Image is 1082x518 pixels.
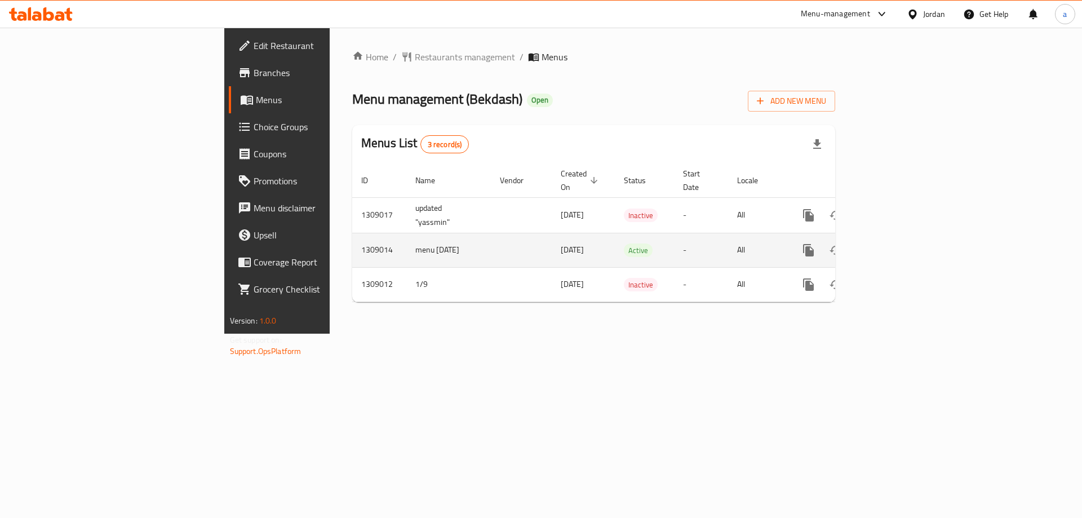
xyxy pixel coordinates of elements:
a: Coverage Report [229,249,405,276]
span: a [1063,8,1067,20]
div: Active [624,243,653,257]
td: 1/9 [406,267,491,302]
span: Edit Restaurant [254,39,396,52]
span: Promotions [254,174,396,188]
span: Menus [542,50,567,64]
td: - [674,233,728,267]
span: Created On [561,167,601,194]
a: Coupons [229,140,405,167]
button: Add New Menu [748,91,835,112]
span: Inactive [624,278,658,291]
span: Status [624,174,660,187]
span: Inactive [624,209,658,222]
div: Jordan [923,8,945,20]
span: Coupons [254,147,396,161]
h2: Menus List [361,135,469,153]
button: more [795,271,822,298]
a: Promotions [229,167,405,194]
span: Menu management ( Bekdash ) [352,86,522,112]
td: - [674,267,728,302]
span: ID [361,174,383,187]
button: more [795,202,822,229]
th: Actions [786,163,912,198]
span: Branches [254,66,396,79]
span: Version: [230,313,258,328]
span: Open [527,95,553,105]
span: Menus [256,93,396,107]
button: Change Status [822,271,849,298]
span: Add New Menu [757,94,826,108]
div: Open [527,94,553,107]
li: / [520,50,524,64]
a: Menu disclaimer [229,194,405,222]
div: Total records count [420,135,469,153]
span: Choice Groups [254,120,396,134]
table: enhanced table [352,163,912,302]
td: menu [DATE] [406,233,491,267]
span: Get support on: [230,333,282,347]
span: Locale [737,174,773,187]
a: Menus [229,86,405,113]
span: [DATE] [561,277,584,291]
td: All [728,233,786,267]
nav: breadcrumb [352,50,835,64]
span: Name [415,174,450,187]
span: Active [624,244,653,257]
span: Upsell [254,228,396,242]
a: Upsell [229,222,405,249]
a: Edit Restaurant [229,32,405,59]
button: Change Status [822,237,849,264]
button: Change Status [822,202,849,229]
td: - [674,197,728,233]
td: All [728,197,786,233]
span: [DATE] [561,207,584,222]
span: Coverage Report [254,255,396,269]
span: Start Date [683,167,715,194]
span: 1.0.0 [259,313,277,328]
a: Restaurants management [401,50,515,64]
a: Support.OpsPlatform [230,344,301,358]
span: Menu disclaimer [254,201,396,215]
td: All [728,267,786,302]
div: Menu-management [801,7,870,21]
button: more [795,237,822,264]
span: Grocery Checklist [254,282,396,296]
a: Choice Groups [229,113,405,140]
span: [DATE] [561,242,584,257]
a: Branches [229,59,405,86]
span: Restaurants management [415,50,515,64]
span: 3 record(s) [421,139,469,150]
div: Export file [804,131,831,158]
a: Grocery Checklist [229,276,405,303]
td: updated "yassmin" [406,197,491,233]
span: Vendor [500,174,538,187]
